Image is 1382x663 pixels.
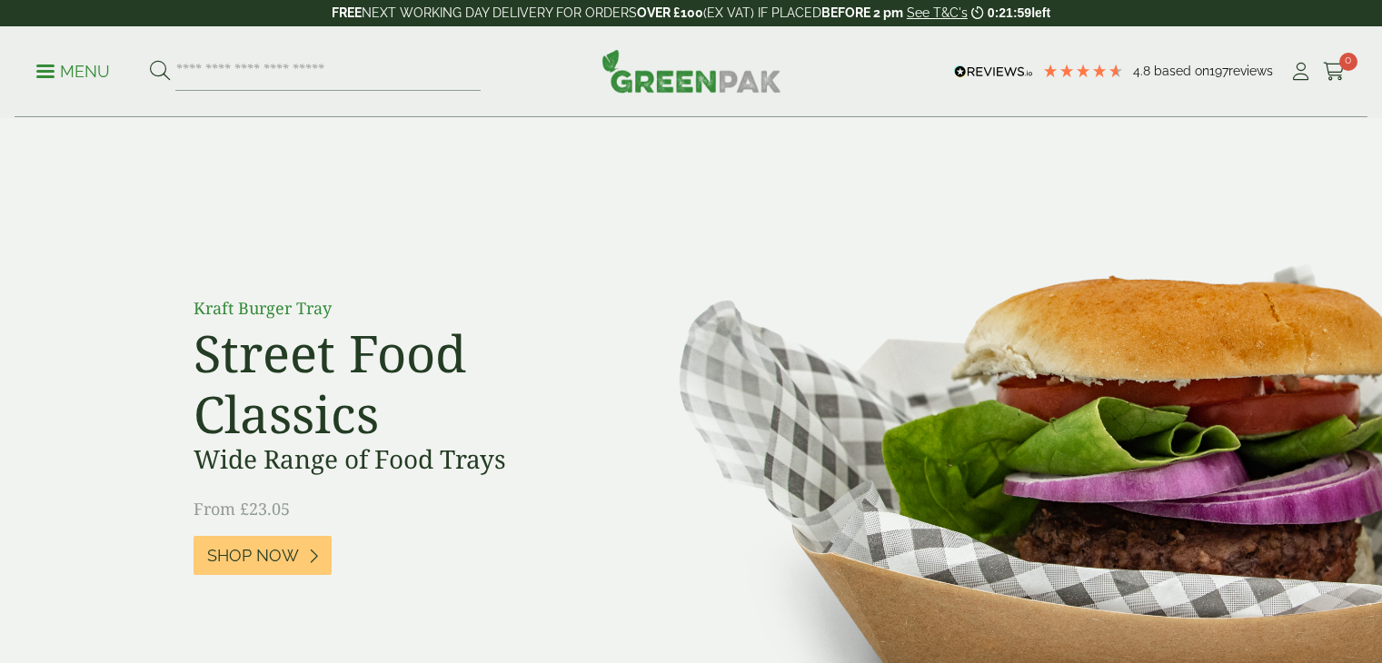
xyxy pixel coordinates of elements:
[194,536,332,575] a: Shop Now
[954,65,1033,78] img: REVIEWS.io
[988,5,1031,20] span: 0:21:59
[332,5,362,20] strong: FREE
[1228,64,1273,78] span: reviews
[1209,64,1228,78] span: 197
[821,5,903,20] strong: BEFORE 2 pm
[907,5,968,20] a: See T&C's
[1133,64,1154,78] span: 4.8
[602,49,781,93] img: GreenPak Supplies
[207,546,299,566] span: Shop Now
[1289,63,1312,81] i: My Account
[637,5,703,20] strong: OVER £100
[36,61,110,79] a: Menu
[1323,58,1346,85] a: 0
[194,444,602,475] h3: Wide Range of Food Trays
[36,61,110,83] p: Menu
[194,498,290,520] span: From £23.05
[1339,53,1357,71] span: 0
[1323,63,1346,81] i: Cart
[1042,63,1124,79] div: 4.79 Stars
[1154,64,1209,78] span: Based on
[194,322,602,444] h2: Street Food Classics
[1031,5,1050,20] span: left
[194,296,602,321] p: Kraft Burger Tray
